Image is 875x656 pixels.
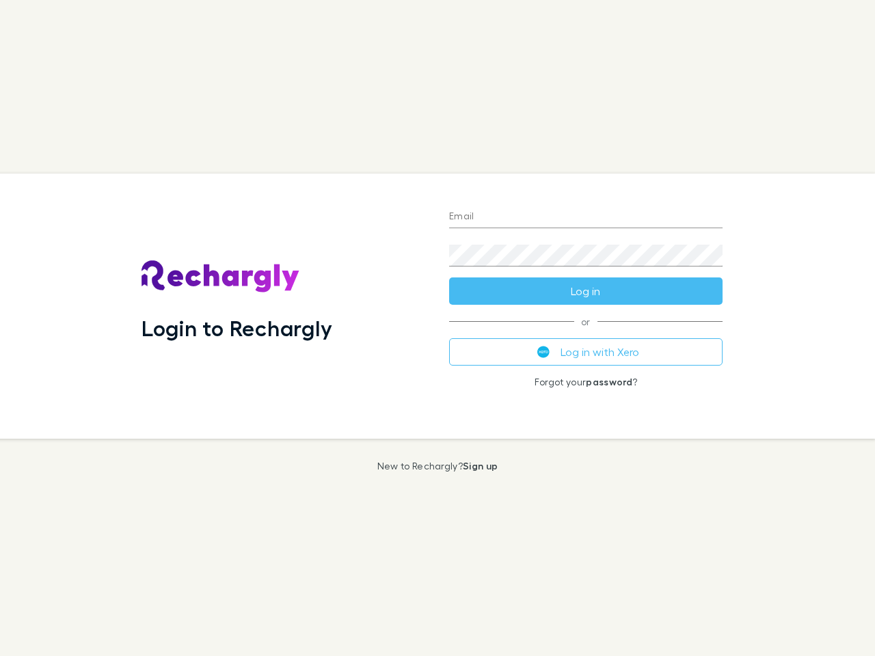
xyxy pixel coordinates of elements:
a: Sign up [463,460,498,471]
img: Xero's logo [537,346,550,358]
img: Rechargly's Logo [142,260,300,293]
p: Forgot your ? [449,377,723,387]
h1: Login to Rechargly [142,315,332,341]
span: or [449,321,723,322]
button: Log in with Xero [449,338,723,366]
button: Log in [449,277,723,305]
a: password [586,376,632,387]
p: New to Rechargly? [377,461,498,471]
